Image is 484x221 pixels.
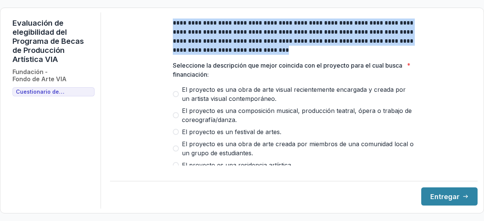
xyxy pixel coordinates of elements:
font: Fondo de Arte VIA [12,75,67,83]
button: Entregar [421,187,478,206]
font: Seleccione la descripción que mejor coincida con el proyecto para el cual busca financiación: [173,62,402,78]
font: El proyecto es una obra de arte visual recientemente encargada y creada por un artista visual con... [182,86,406,102]
font: El proyecto es una composición musical, producción teatral, ópera o trabajo de coreografía/danza. [182,107,412,124]
font: Evaluación de elegibilidad del Programa de Becas de Producción Artística VIA [12,19,84,64]
font: El proyecto es una residencia artística. [182,161,293,169]
font: Entregar [430,193,459,201]
font: El proyecto es un festival de artes. [182,128,281,136]
font: Cuestionario de elegibilidad [16,88,64,101]
font: El proyecto es una obra de arte creada por miembros de una comunidad local o un grupo de estudian... [182,140,414,157]
font: Fundación - [12,68,48,76]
